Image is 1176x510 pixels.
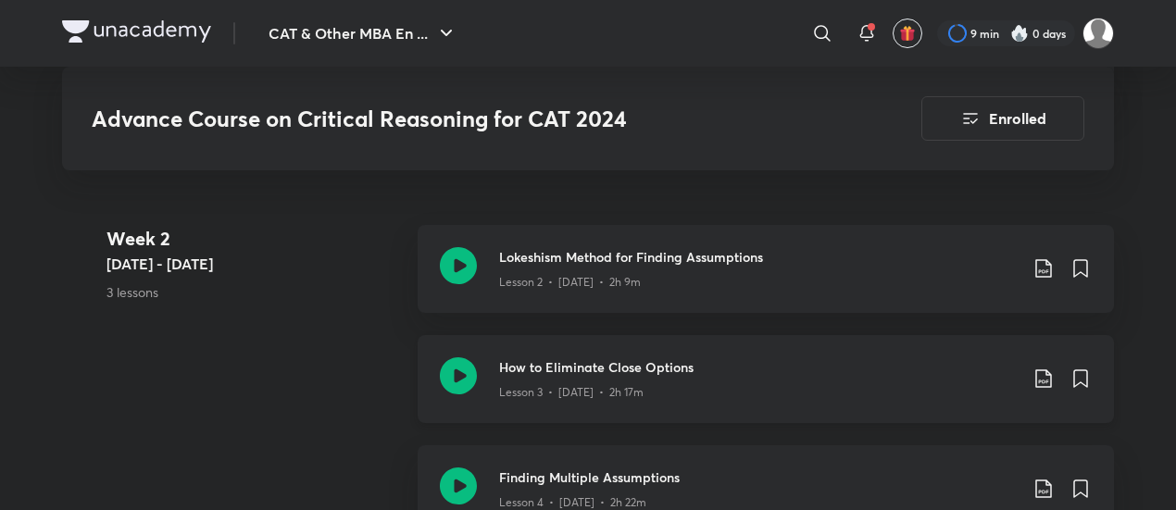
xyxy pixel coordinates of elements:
button: avatar [893,19,922,48]
p: Lesson 3 • [DATE] • 2h 17m [499,384,644,401]
h3: Advance Course on Critical Reasoning for CAT 2024 [92,106,817,132]
img: Company Logo [62,20,211,43]
h4: Week 2 [106,225,403,253]
img: Avinash Tibrewal [1082,18,1114,49]
h3: How to Eliminate Close Options [499,357,1018,377]
a: Company Logo [62,20,211,47]
button: CAT & Other MBA En ... [257,15,469,52]
a: Lokeshism Method for Finding AssumptionsLesson 2 • [DATE] • 2h 9m [418,225,1114,335]
img: avatar [899,25,916,42]
h3: Finding Multiple Assumptions [499,467,1018,487]
button: Enrolled [921,96,1084,141]
p: Lesson 2 • [DATE] • 2h 9m [499,274,641,291]
a: How to Eliminate Close OptionsLesson 3 • [DATE] • 2h 17m [418,335,1114,445]
h5: [DATE] - [DATE] [106,253,403,275]
img: streak [1010,24,1029,43]
h3: Lokeshism Method for Finding Assumptions [499,247,1018,267]
p: 3 lessons [106,282,403,302]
